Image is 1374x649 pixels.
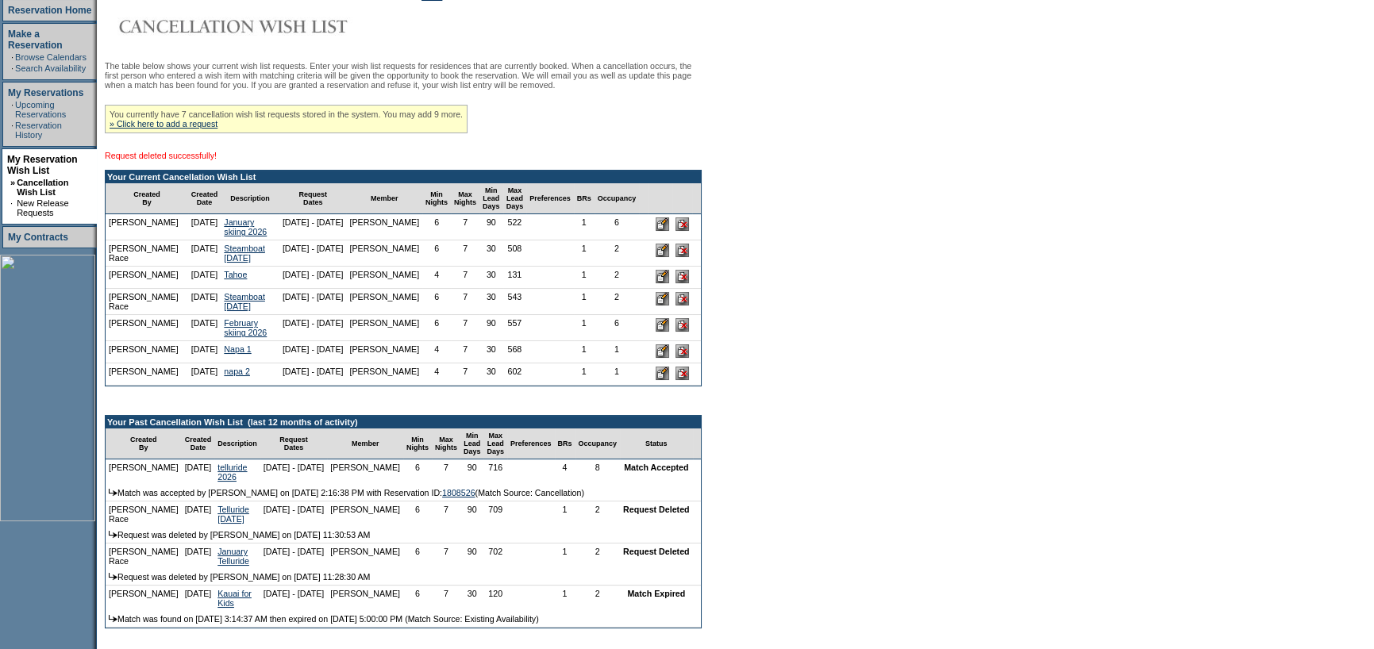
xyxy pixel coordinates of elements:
[105,105,468,133] div: You currently have 7 cancellation wish list requests stored in the system. You may add 9 more.
[460,586,484,611] td: 30
[8,87,83,98] a: My Reservations
[106,315,188,341] td: [PERSON_NAME]
[264,505,325,514] nobr: [DATE] - [DATE]
[595,214,640,240] td: 6
[109,531,117,538] img: arrow.gif
[221,183,279,214] td: Description
[675,318,689,332] input: Delete this Request
[403,586,432,611] td: 6
[595,315,640,341] td: 6
[10,178,15,187] b: »
[327,586,403,611] td: [PERSON_NAME]
[7,154,78,176] a: My Reservation Wish List
[283,292,344,301] nobr: [DATE] - [DATE]
[11,121,13,140] td: ·
[8,5,91,16] a: Reservation Home
[623,547,690,556] nobr: Request Deleted
[595,289,640,315] td: 2
[11,100,13,119] td: ·
[574,214,595,240] td: 1
[656,244,669,257] input: Edit this Request
[623,505,690,514] nobr: Request Deleted
[574,183,595,214] td: BRs
[188,240,221,267] td: [DATE]
[555,459,575,485] td: 4
[346,363,422,386] td: [PERSON_NAME]
[224,217,267,236] a: January skiing 2026
[555,586,575,611] td: 1
[451,363,479,386] td: 7
[656,344,669,358] input: Edit this Request
[106,501,182,527] td: [PERSON_NAME] Race
[182,428,215,459] td: Created Date
[10,198,15,217] td: ·
[188,341,221,363] td: [DATE]
[432,501,460,527] td: 7
[575,501,621,527] td: 2
[188,289,221,315] td: [DATE]
[675,244,689,257] input: Delete this Request
[106,543,182,569] td: [PERSON_NAME] Race
[346,341,422,363] td: [PERSON_NAME]
[620,428,693,459] td: Status
[217,505,249,524] a: Telluride [DATE]
[575,459,621,485] td: 8
[217,547,249,566] a: January Telluride
[460,459,484,485] td: 90
[479,267,503,289] td: 30
[483,501,507,527] td: 709
[105,10,422,42] img: Cancellation Wish List
[503,315,527,341] td: 557
[264,463,325,472] nobr: [DATE] - [DATE]
[346,267,422,289] td: [PERSON_NAME]
[656,270,669,283] input: Edit this Request
[675,367,689,380] input: Delete this Request
[327,459,403,485] td: [PERSON_NAME]
[327,428,403,459] td: Member
[11,52,13,62] td: ·
[188,183,221,214] td: Created Date
[105,151,217,160] span: Request deleted successfully!
[283,367,344,376] nobr: [DATE] - [DATE]
[224,270,247,279] a: Tahoe
[574,267,595,289] td: 1
[503,183,527,214] td: Max Lead Days
[109,615,117,622] img: arrow.gif
[656,292,669,305] input: Edit this Request
[403,543,432,569] td: 6
[260,428,328,459] td: Request Dates
[403,501,432,527] td: 6
[346,214,422,240] td: [PERSON_NAME]
[188,363,221,386] td: [DATE]
[346,289,422,315] td: [PERSON_NAME]
[106,569,701,586] td: Request was deleted by [PERSON_NAME] on [DATE] 11:28:30 AM
[15,100,66,119] a: Upcoming Reservations
[346,183,422,214] td: Member
[422,214,451,240] td: 6
[451,289,479,315] td: 7
[279,183,347,214] td: Request Dates
[503,363,527,386] td: 602
[575,428,621,459] td: Occupancy
[11,63,13,73] td: ·
[106,485,701,501] td: Match was accepted by [PERSON_NAME] on [DATE] 2:16:38 PM with Reservation ID: (Match Source: Canc...
[483,459,507,485] td: 716
[182,501,215,527] td: [DATE]
[675,344,689,358] input: Delete this Request
[432,543,460,569] td: 7
[555,501,575,527] td: 1
[656,217,669,231] input: Edit this Request
[479,289,503,315] td: 30
[503,289,527,315] td: 543
[106,240,188,267] td: [PERSON_NAME] Race
[217,463,247,482] a: telluride 2026
[403,459,432,485] td: 6
[451,214,479,240] td: 7
[595,363,640,386] td: 1
[106,183,188,214] td: Created By
[479,363,503,386] td: 30
[283,318,344,328] nobr: [DATE] - [DATE]
[106,428,182,459] td: Created By
[574,240,595,267] td: 1
[479,240,503,267] td: 30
